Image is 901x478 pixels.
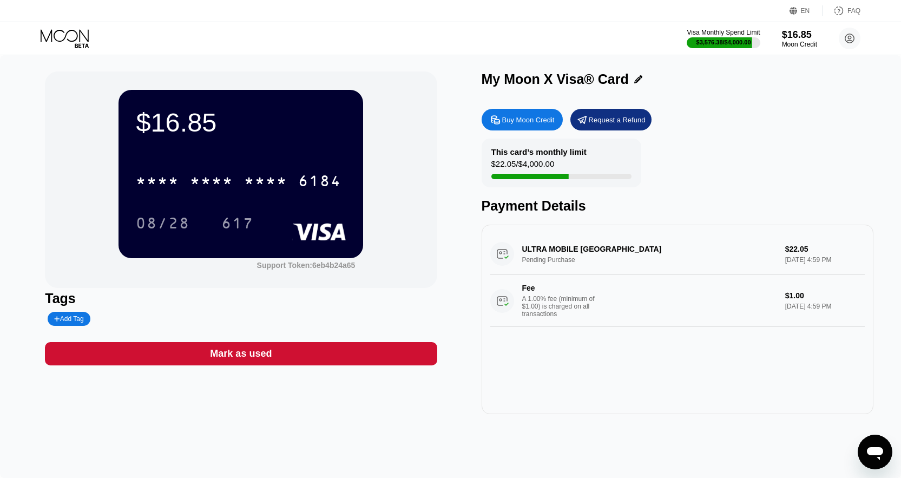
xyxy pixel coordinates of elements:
div: This card’s monthly limit [491,147,587,156]
div: [DATE] 4:59 PM [785,303,865,310]
div: Visa Monthly Spend Limit [687,29,760,36]
iframe: Knap til at åbne messaging-vindue [858,435,892,469]
div: EN [801,7,810,15]
div: Request a Refund [570,109,652,130]
div: EN [790,5,823,16]
div: Add Tag [54,315,83,323]
div: Support Token:6eb4b24a65 [257,261,356,270]
div: My Moon X Visa® Card [482,71,629,87]
div: 617 [213,209,262,237]
div: Tags [45,291,437,306]
div: $16.85 [782,29,817,41]
div: Support Token: 6eb4b24a65 [257,261,356,270]
div: Mark as used [45,342,437,365]
div: Payment Details [482,198,873,214]
div: $16.85 [136,107,346,137]
div: FeeA 1.00% fee (minimum of $1.00) is charged on all transactions$1.00[DATE] 4:59 PM [490,275,865,327]
div: $22.05 / $4,000.00 [491,159,555,174]
div: Fee [522,284,598,292]
div: Visa Monthly Spend Limit$3,576.38/$4,000.00 [687,29,760,48]
div: $1.00 [785,291,865,300]
div: Buy Moon Credit [502,115,555,125]
div: Moon Credit [782,41,817,48]
div: 617 [221,216,254,233]
div: A 1.00% fee (minimum of $1.00) is charged on all transactions [522,295,603,318]
div: Add Tag [48,312,90,326]
div: FAQ [823,5,860,16]
div: Buy Moon Credit [482,109,563,130]
div: FAQ [847,7,860,15]
div: $16.85Moon Credit [782,29,817,48]
div: 6184 [298,174,341,191]
div: Request a Refund [589,115,646,125]
div: 08/28 [136,216,190,233]
div: Mark as used [210,348,272,360]
div: 08/28 [128,209,198,237]
div: $3,576.38 / $4,000.00 [696,39,751,45]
